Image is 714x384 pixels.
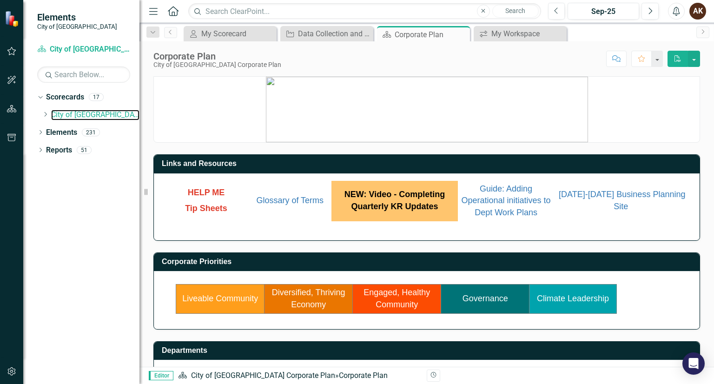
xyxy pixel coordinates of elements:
[149,371,173,380] span: Editor
[46,145,72,156] a: Reports
[37,44,130,55] a: City of [GEOGRAPHIC_DATA] Corporate Plan
[37,23,117,30] small: City of [GEOGRAPHIC_DATA]
[178,371,420,381] div: »
[37,66,130,83] input: Search Below...
[89,93,104,101] div: 17
[283,28,371,40] a: Data Collection and Tool Development for Investment Attraction
[559,190,685,211] a: [DATE]-[DATE] Business Planning Site
[537,294,609,303] a: Climate Leadership
[682,352,705,375] div: Open Intercom Messenger
[462,185,551,217] a: Guide: Adding Operational initiatives to Dept Work Plans
[364,288,430,309] a: Engaged, Healthy Community
[185,205,227,212] a: Tip Sheets
[82,128,100,136] div: 231
[5,10,21,26] img: ClearPoint Strategy
[505,7,525,14] span: Search
[188,3,541,20] input: Search ClearPoint...
[463,294,508,303] a: Governance
[571,6,636,17] div: Sep-25
[201,28,274,40] div: My Scorecard
[191,371,335,380] a: City of [GEOGRAPHIC_DATA] Corporate Plan
[462,184,551,217] span: Guide: Adding Operational initiatives to Dept Work Plans
[344,191,445,211] a: NEW: Video - Completing Quarterly KR Updates
[162,159,695,168] h3: Links and Resources
[162,346,695,355] h3: Departments
[186,28,274,40] a: My Scorecard
[185,204,227,213] span: Tip Sheets
[162,258,695,266] h3: Corporate Priorities
[491,28,564,40] div: My Workspace
[37,12,117,23] span: Elements
[51,110,139,120] a: City of [GEOGRAPHIC_DATA] Corporate Plan
[689,3,706,20] button: AK
[182,294,258,303] a: Liveable Community
[153,51,281,61] div: Corporate Plan
[339,371,388,380] div: Corporate Plan
[46,127,77,138] a: Elements
[344,190,445,211] span: NEW: Video - Completing Quarterly KR Updates
[188,189,225,197] a: HELP ME
[272,288,345,309] a: Diversified, Thriving Economy
[476,28,564,40] a: My Workspace
[153,61,281,68] div: City of [GEOGRAPHIC_DATA] Corporate Plan
[395,29,468,40] div: Corporate Plan
[298,28,371,40] div: Data Collection and Tool Development for Investment Attraction
[568,3,639,20] button: Sep-25
[46,92,84,103] a: Scorecards
[492,5,539,18] button: Search
[77,146,92,154] div: 51
[188,188,225,197] span: HELP ME
[256,196,324,205] a: Glossary of Terms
